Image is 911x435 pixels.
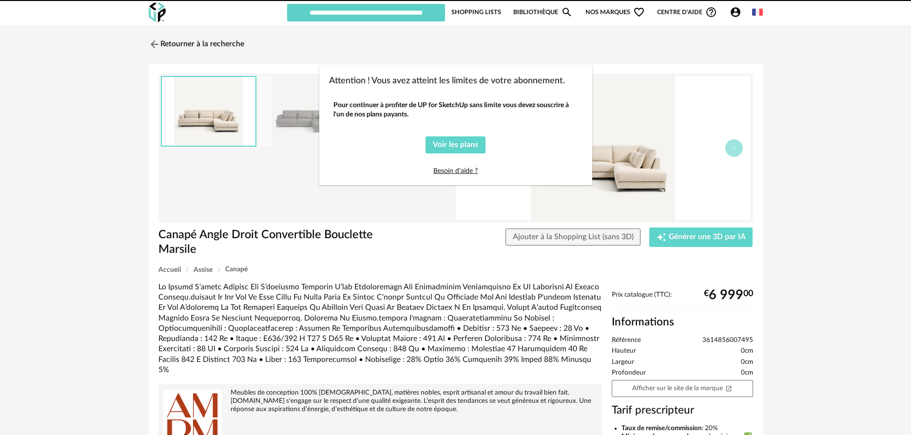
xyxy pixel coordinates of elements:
span: Attention ! Vous avez atteint les limites de votre abonnement. [329,76,565,85]
button: Voir les plans [426,136,485,154]
div: dialog [319,65,592,185]
span: Voir les plans [433,141,478,149]
a: Besoin d'aide ? [433,168,478,174]
div: Pour continuer à profiter de UP for SketchUp sans limite vous devez souscrire à l'un de nos plans... [333,101,578,118]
